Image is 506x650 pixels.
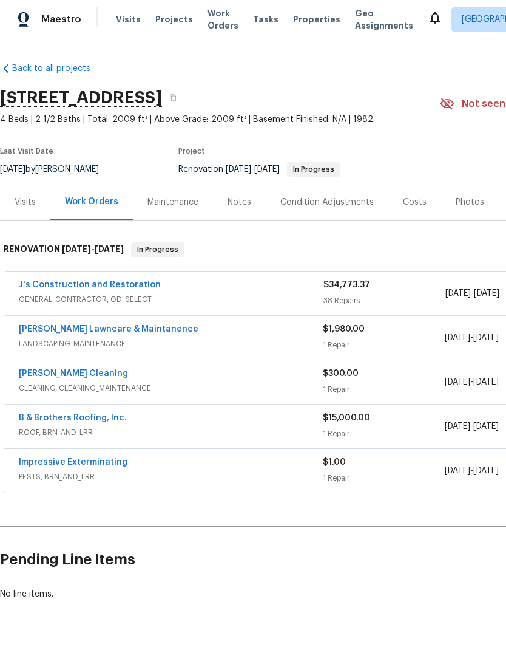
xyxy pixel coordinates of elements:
[445,332,499,344] span: -
[445,289,471,298] span: [DATE]
[323,295,445,307] div: 38 Repairs
[445,334,470,342] span: [DATE]
[473,422,499,431] span: [DATE]
[228,196,251,208] div: Notes
[473,334,499,342] span: [DATE]
[226,165,251,174] span: [DATE]
[323,472,444,484] div: 1 Repair
[456,196,484,208] div: Photos
[19,369,128,378] a: [PERSON_NAME] Cleaning
[293,13,340,26] span: Properties
[19,382,323,394] span: CLEANING, CLEANING_MAINTENANCE
[445,420,499,433] span: -
[323,414,370,422] span: $15,000.00
[19,426,323,439] span: ROOF, BRN_AND_LRR
[445,465,499,477] span: -
[19,471,323,483] span: PESTS, BRN_AND_LRR
[473,378,499,386] span: [DATE]
[226,165,280,174] span: -
[19,338,323,350] span: LANDSCAPING_MAINTENANCE
[19,293,323,306] span: GENERAL_CONTRACTOR, OD_SELECT
[445,378,470,386] span: [DATE]
[116,13,141,26] span: Visits
[162,87,184,109] button: Copy Address
[62,245,91,253] span: [DATE]
[445,422,470,431] span: [DATE]
[474,289,499,298] span: [DATE]
[132,244,183,256] span: In Progress
[207,7,238,32] span: Work Orders
[15,196,36,208] div: Visits
[253,15,278,24] span: Tasks
[445,467,470,475] span: [DATE]
[445,287,499,299] span: -
[288,166,339,173] span: In Progress
[19,325,198,334] a: [PERSON_NAME] Lawncare & Maintanence
[323,339,444,351] div: 1 Repair
[323,325,365,334] span: $1,980.00
[323,369,359,378] span: $300.00
[41,13,81,26] span: Maestro
[323,383,444,395] div: 1 Repair
[473,467,499,475] span: [DATE]
[147,196,198,208] div: Maintenance
[19,414,127,422] a: B & Brothers Roofing, Inc.
[178,148,205,155] span: Project
[62,245,124,253] span: -
[95,245,124,253] span: [DATE]
[4,242,124,257] h6: RENOVATION
[19,458,127,467] a: Impressive Exterminating
[445,376,499,388] span: -
[323,281,370,289] span: $34,773.37
[323,428,444,440] div: 1 Repair
[65,196,118,208] div: Work Orders
[19,281,161,289] a: J's Construction and Restoration
[178,165,340,174] span: Renovation
[355,7,413,32] span: Geo Assignments
[155,13,193,26] span: Projects
[403,196,427,208] div: Costs
[323,458,346,467] span: $1.00
[254,165,280,174] span: [DATE]
[280,196,374,208] div: Condition Adjustments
